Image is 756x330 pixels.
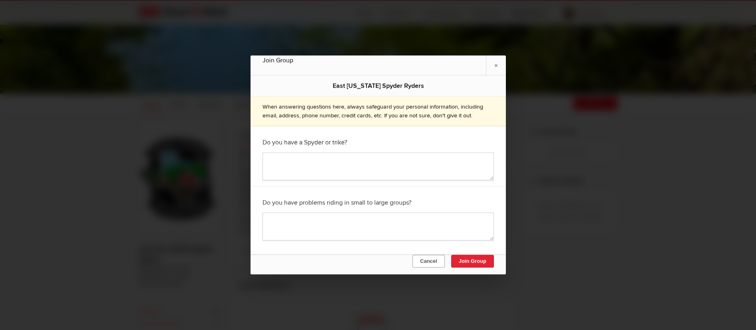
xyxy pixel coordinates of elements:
button: Join Group [451,255,493,268]
p: When answering questions here, always safeguard your personal information, including email, addre... [263,102,494,120]
b: East [US_STATE] Spyder Ryders [332,82,424,90]
button: Cancel [413,255,445,268]
div: Join Group [263,55,494,65]
a: × [486,55,506,75]
div: Do you have a Spyder or trike? [263,133,494,153]
div: Do you have problems riding in small to large groups? [263,193,494,213]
